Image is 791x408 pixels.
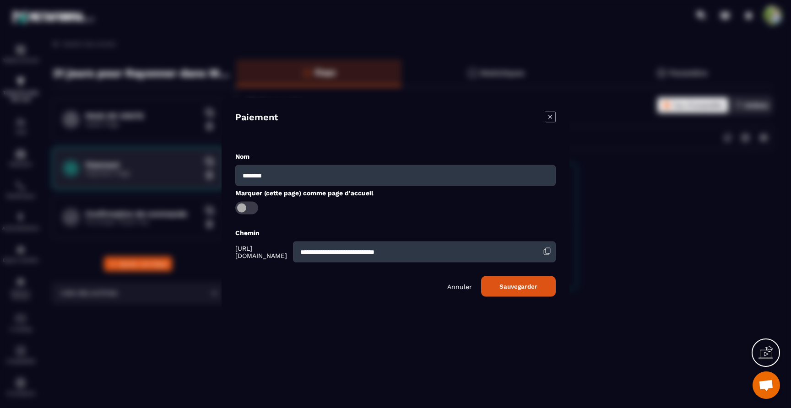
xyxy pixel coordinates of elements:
span: [URL][DOMAIN_NAME] [235,245,291,259]
h4: Paiement [235,112,278,124]
p: Annuler [447,283,472,290]
label: Marquer (cette page) comme page d'accueil [235,189,374,197]
label: Chemin [235,229,260,236]
label: Nom [235,153,249,160]
button: Sauvegarder [481,276,556,297]
div: Ouvrir le chat [753,371,780,399]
